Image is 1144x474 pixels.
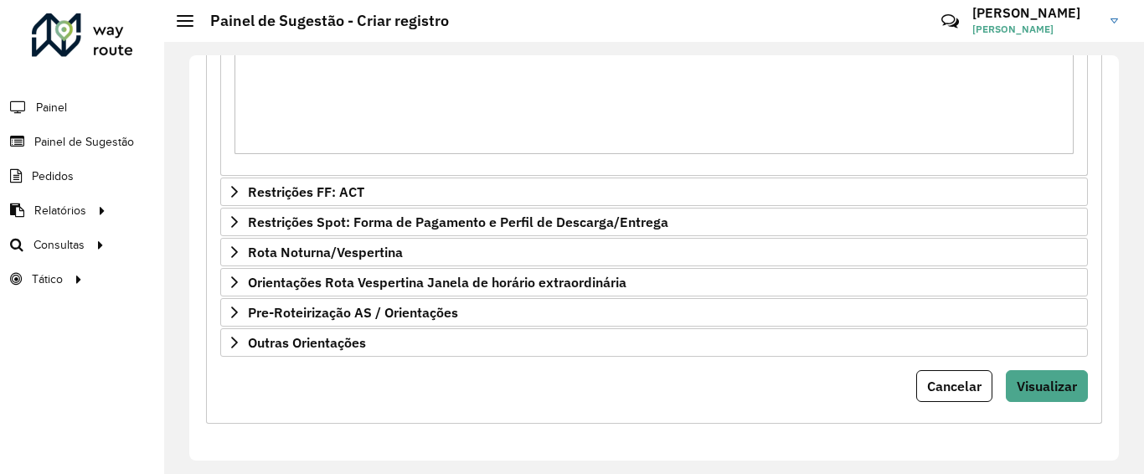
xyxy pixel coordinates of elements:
a: Restrições Spot: Forma de Pagamento e Perfil de Descarga/Entrega [220,208,1088,236]
a: Pre-Roteirização AS / Orientações [220,298,1088,327]
span: Orientações Rota Vespertina Janela de horário extraordinária [248,276,626,289]
button: Cancelar [916,370,992,402]
a: Contato Rápido [932,3,968,39]
span: Tático [32,270,63,288]
h3: [PERSON_NAME] [972,5,1098,21]
button: Visualizar [1006,370,1088,402]
a: Outras Orientações [220,328,1088,357]
span: Relatórios [34,202,86,219]
a: Restrições FF: ACT [220,178,1088,206]
span: Painel de Sugestão [34,133,134,151]
span: Painel [36,99,67,116]
span: [PERSON_NAME] [972,22,1098,37]
span: Pedidos [32,167,74,185]
h2: Painel de Sugestão - Criar registro [193,12,449,30]
span: Pre-Roteirização AS / Orientações [248,306,458,319]
span: Consultas [33,236,85,254]
span: Cancelar [927,378,982,394]
span: Outras Orientações [248,336,366,349]
a: Rota Noturna/Vespertina [220,238,1088,266]
span: Rota Noturna/Vespertina [248,245,403,259]
a: Orientações Rota Vespertina Janela de horário extraordinária [220,268,1088,296]
span: Restrições FF: ACT [248,185,364,198]
span: Restrições Spot: Forma de Pagamento e Perfil de Descarga/Entrega [248,215,668,229]
span: Visualizar [1017,378,1077,394]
